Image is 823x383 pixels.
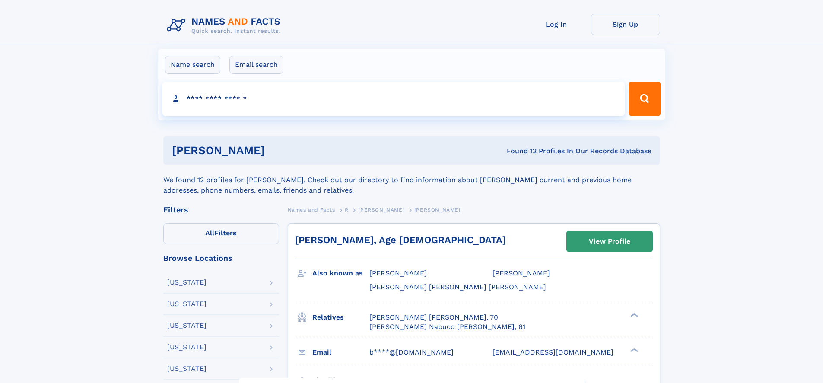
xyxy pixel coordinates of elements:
[167,365,207,372] div: [US_STATE]
[167,344,207,351] div: [US_STATE]
[628,347,639,353] div: ❯
[358,204,404,215] a: [PERSON_NAME]
[345,207,349,213] span: R
[414,207,461,213] span: [PERSON_NAME]
[567,231,652,252] a: View Profile
[167,301,207,307] div: [US_STATE]
[312,310,369,325] h3: Relatives
[165,56,220,74] label: Name search
[163,165,660,196] div: We found 12 profiles for [PERSON_NAME]. Check out our directory to find information about [PERSON...
[589,231,630,251] div: View Profile
[522,14,591,35] a: Log In
[288,204,335,215] a: Names and Facts
[493,348,613,356] span: [EMAIL_ADDRESS][DOMAIN_NAME]
[369,283,546,291] span: [PERSON_NAME] [PERSON_NAME] [PERSON_NAME]
[163,206,279,214] div: Filters
[312,266,369,281] h3: Also known as
[369,313,498,322] a: [PERSON_NAME] [PERSON_NAME], 70
[229,56,283,74] label: Email search
[172,145,386,156] h1: [PERSON_NAME]
[629,82,661,116] button: Search Button
[493,269,550,277] span: [PERSON_NAME]
[163,223,279,244] label: Filters
[345,204,349,215] a: R
[628,312,639,318] div: ❯
[167,279,207,286] div: [US_STATE]
[591,14,660,35] a: Sign Up
[162,82,625,116] input: search input
[295,234,506,245] a: [PERSON_NAME], Age [DEMOGRAPHIC_DATA]
[358,207,404,213] span: [PERSON_NAME]
[205,229,214,237] span: All
[386,146,651,156] div: Found 12 Profiles In Our Records Database
[163,254,279,262] div: Browse Locations
[167,322,207,329] div: [US_STATE]
[312,345,369,360] h3: Email
[369,269,427,277] span: [PERSON_NAME]
[369,322,525,332] a: [PERSON_NAME] Nabuco [PERSON_NAME], 61
[163,14,288,37] img: Logo Names and Facts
